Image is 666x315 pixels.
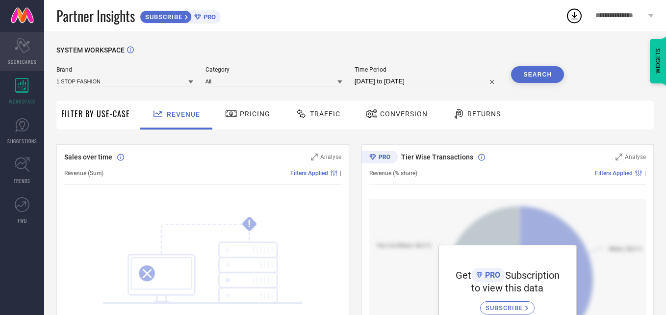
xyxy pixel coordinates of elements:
span: | [340,170,341,177]
span: Tier Wise Transactions [401,153,473,161]
span: Returns [467,110,501,118]
svg: Zoom [311,154,318,160]
span: SCORECARDS [8,58,37,65]
span: Analyse [625,154,646,160]
a: SUBSCRIBEPRO [140,8,221,24]
span: Get [456,269,471,281]
span: Partner Insights [56,6,135,26]
span: | [644,170,646,177]
span: SUBSCRIBE [140,13,185,21]
span: Brand [56,66,193,73]
span: Sales over time [64,153,112,161]
span: Traffic [310,110,340,118]
div: Premium [361,151,398,165]
span: SYSTEM WORKSPACE [56,46,125,54]
span: WORKSPACE [9,98,36,105]
input: Select time period [355,76,499,87]
span: Revenue (Sum) [64,170,103,177]
span: Time Period [355,66,499,73]
span: TRENDS [14,177,30,184]
span: to view this data [471,282,543,294]
span: PRO [483,270,500,280]
span: FWD [18,217,27,224]
span: Filter By Use-Case [61,108,130,120]
span: Filters Applied [595,170,633,177]
span: Revenue (% share) [369,170,417,177]
span: Filters Applied [290,170,328,177]
svg: Zoom [615,154,622,160]
div: Open download list [565,7,583,25]
span: Conversion [380,110,428,118]
span: SUBSCRIBE [486,304,525,312]
a: SUBSCRIBE [480,294,535,315]
span: Subscription [505,269,560,281]
span: Revenue [167,110,200,118]
span: Pricing [240,110,270,118]
span: PRO [201,13,216,21]
span: SUGGESTIONS [7,137,37,145]
tspan: ! [248,218,251,230]
span: Analyse [320,154,341,160]
button: Search [511,66,564,83]
span: Category [205,66,342,73]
